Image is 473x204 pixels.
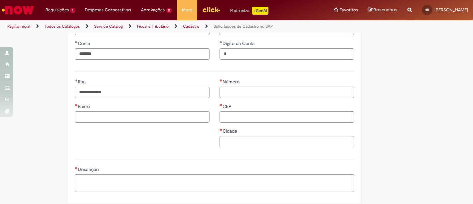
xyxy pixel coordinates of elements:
input: Rua [75,87,210,98]
span: CEP [223,103,233,109]
a: Solicitações de Cadastro no SAP [214,24,273,29]
span: Necessários [220,128,223,131]
ul: Trilhas de página [5,20,310,33]
span: Obrigatório Preenchido [75,79,78,82]
span: [PERSON_NAME] [434,7,468,13]
span: Dígito da Conta [223,40,256,46]
input: CEP [220,111,354,123]
a: Service Catalog [94,24,123,29]
div: Padroniza [230,7,268,15]
input: Cidade [220,136,354,147]
span: Necessários [75,167,78,169]
span: 1 [70,8,75,13]
span: Rascunhos [374,7,397,13]
span: Aprovações [141,7,165,13]
p: +GenAi [252,7,268,15]
a: Todos os Catálogos [45,24,80,29]
span: Descrição [78,166,100,172]
span: Cidade [223,128,238,134]
input: Número [220,87,354,98]
span: Rua [78,79,87,85]
input: Conta [75,48,210,60]
span: HR [425,8,429,12]
span: Número [223,79,241,85]
img: ServiceNow [1,3,35,17]
span: Favoritos [340,7,358,13]
span: Necessários [75,104,78,106]
span: Despesas Corporativas [85,7,131,13]
span: Bairro [78,103,91,109]
span: Necessários [220,79,223,82]
span: 11 [166,8,172,13]
img: click_logo_yellow_360x200.png [202,5,220,15]
span: Necessários [220,104,223,106]
a: Página inicial [7,24,30,29]
a: Cadastro [183,24,199,29]
span: More [182,7,192,13]
input: Bairro [75,111,210,123]
input: Dígito da Conta [220,48,354,60]
textarea: Descrição [75,174,354,192]
a: Rascunhos [368,7,397,13]
span: Conta [78,40,91,46]
span: Requisições [46,7,69,13]
span: Obrigatório Preenchido [220,41,223,43]
span: Obrigatório Preenchido [75,41,78,43]
a: Fiscal e Tributário [137,24,169,29]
